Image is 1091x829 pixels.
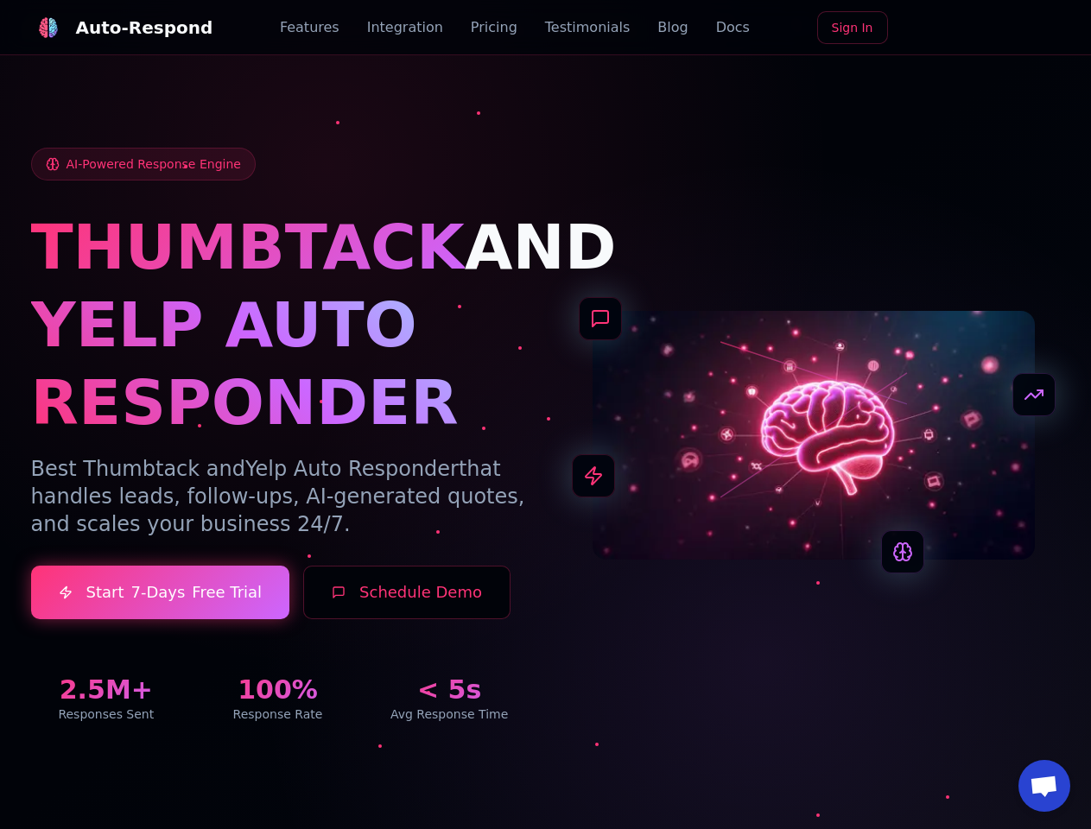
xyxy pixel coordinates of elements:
a: Testimonials [545,17,631,38]
button: Schedule Demo [303,566,511,619]
div: Auto-Respond [76,16,213,40]
div: Response Rate [202,706,353,723]
div: 100% [202,674,353,706]
div: Avg Response Time [374,706,525,723]
span: AND [465,211,617,283]
div: Responses Sent [31,706,182,723]
div: 2.5M+ [31,674,182,706]
span: THUMBTACK [31,211,465,283]
a: Integration [367,17,443,38]
a: Open chat [1018,760,1070,812]
p: Best Thumbtack and that handles leads, follow-ups, AI-generated quotes, and scales your business ... [31,455,525,538]
a: Blog [657,17,688,38]
a: Pricing [471,17,517,38]
a: Features [280,17,339,38]
img: logo.svg [37,16,59,38]
iframe: Sign in with Google Button [893,9,1069,47]
a: Docs [716,17,750,38]
span: 7-Days [130,580,185,604]
a: Start7-DaysFree Trial [31,566,290,619]
a: Sign In [817,11,888,44]
span: Yelp Auto Responder [245,457,459,481]
h1: YELP AUTO RESPONDER [31,286,525,441]
span: AI-Powered Response Engine [67,155,241,173]
img: AI Neural Network Brain [593,311,1035,560]
a: Auto-Respond [31,10,213,45]
div: < 5s [374,674,525,706]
